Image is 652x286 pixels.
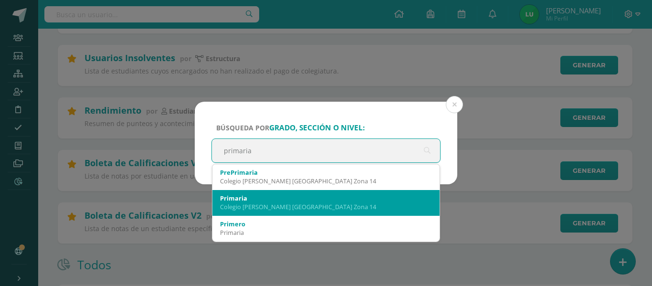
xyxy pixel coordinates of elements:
div: Primaria [220,194,432,202]
div: PrePrimaria [220,168,432,177]
strong: grado, sección o nivel: [269,123,365,133]
div: Primaria [220,228,432,237]
span: Búsqueda por [216,123,365,132]
div: Colegio [PERSON_NAME] [GEOGRAPHIC_DATA] Zona 14 [220,177,432,185]
input: ej. Primero primaria, etc. [212,139,440,162]
div: Colegio [PERSON_NAME] [GEOGRAPHIC_DATA] Zona 14 [220,202,432,211]
button: Close (Esc) [446,96,463,113]
div: Primero [220,220,432,228]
